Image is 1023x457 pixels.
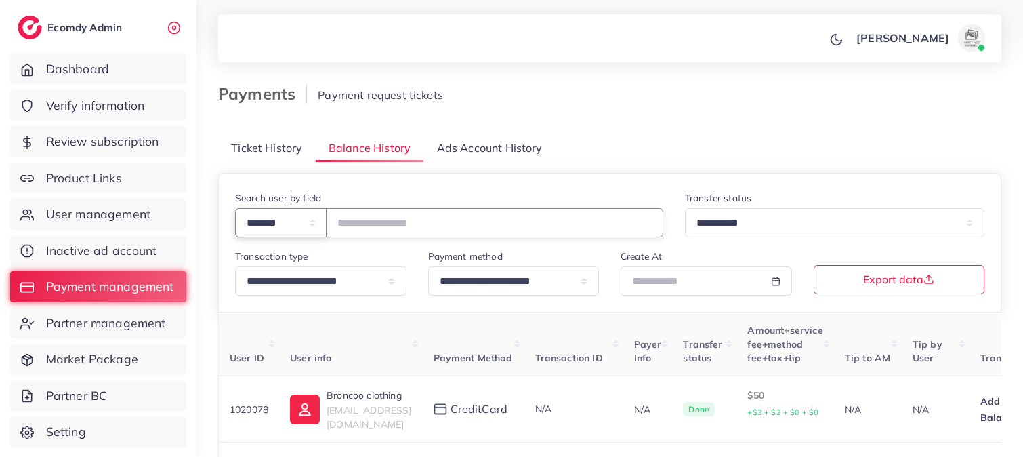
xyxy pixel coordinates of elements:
[18,16,42,39] img: logo
[10,54,186,85] a: Dashboard
[683,402,715,417] span: Done
[535,352,603,364] span: Transaction ID
[290,395,320,424] img: ic-user-info.36bf1079.svg
[10,126,186,157] a: Review subscription
[685,191,751,205] label: Transfer status
[231,140,302,156] span: Ticket History
[747,387,822,420] p: $50
[913,401,959,418] p: N/A
[47,21,125,34] h2: Ecomdy Admin
[46,423,86,441] span: Setting
[10,308,186,339] a: Partner management
[849,24,990,52] a: [PERSON_NAME]avatar
[451,401,508,417] span: creditCard
[230,352,264,364] span: User ID
[856,30,949,46] p: [PERSON_NAME]
[235,191,321,205] label: Search user by field
[10,235,186,266] a: Inactive ad account
[46,97,145,115] span: Verify information
[863,274,934,285] span: Export data
[327,404,411,430] span: [EMAIL_ADDRESS][DOMAIN_NAME]
[10,344,186,375] a: Market Package
[683,338,722,364] span: Transfer status
[958,24,985,52] img: avatar
[329,140,411,156] span: Balance History
[290,352,331,364] span: User info
[46,278,174,296] span: Payment management
[428,250,503,263] label: Payment method
[434,352,512,364] span: Payment Method
[747,324,822,364] span: Amount+service fee+method fee+tax+tip
[747,408,818,417] small: +$3 + $2 + $0 + $0
[10,380,186,412] a: Partner BC
[230,401,268,418] p: 1020078
[46,170,122,187] span: Product Links
[10,163,186,194] a: Product Links
[10,199,186,230] a: User management
[845,352,890,364] span: Tip to AM
[634,401,662,418] p: N/A
[46,242,157,260] span: Inactive ad account
[814,265,985,294] button: Export data
[318,88,443,102] span: Payment request tickets
[10,90,186,121] a: Verify information
[218,84,307,104] h3: Payments
[46,133,159,151] span: Review subscription
[10,271,186,302] a: Payment management
[327,387,411,403] p: Broncoo clothing
[46,315,166,332] span: Partner management
[10,416,186,448] a: Setting
[621,250,662,263] label: Create At
[913,338,942,364] span: Tip by User
[434,403,447,415] img: payment
[535,403,551,415] span: N/A
[46,205,150,223] span: User management
[437,140,543,156] span: Ads Account History
[46,387,108,405] span: Partner BC
[845,401,891,418] p: N/A
[46,351,138,368] span: Market Package
[46,60,109,78] span: Dashboard
[634,338,662,364] span: Payer Info
[235,250,308,263] label: Transaction type
[18,16,125,39] a: logoEcomdy Admin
